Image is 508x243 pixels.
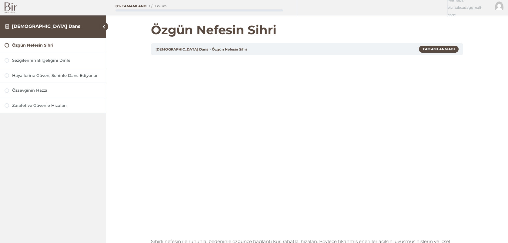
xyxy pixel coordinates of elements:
[12,23,80,29] a: [DEMOGRAPHIC_DATA] Dans
[5,103,101,108] a: Zarafet ve Güvenle Hizalan
[5,57,101,63] a: Sezgilerinin Bilgeliğini Dinle
[419,46,459,52] div: Tamamlanmadı
[115,5,148,8] div: 0% Tamamlandı
[5,87,101,93] a: Özsevginin Hazzı
[12,87,101,93] div: Özsevginin Hazzı
[149,5,167,8] div: 0/5 Bölüm
[155,47,208,51] a: [DEMOGRAPHIC_DATA] Dans
[212,47,247,51] a: Özgün Nefesin Sihri
[5,42,101,48] a: Özgün Nefesin Sihri
[151,23,463,37] h1: Özgün Nefesin Sihri
[5,2,17,13] img: Bir Logo
[12,42,101,48] div: Özgün Nefesin Sihri
[12,103,101,108] div: Zarafet ve Güvenle Hizalan
[12,73,101,78] div: Hayallerine Güven, Seninle Dans Ediyorlar
[5,73,101,78] a: Hayallerine Güven, Seninle Dans Ediyorlar
[12,57,101,63] div: Sezgilerinin Bilgeliğini Dinle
